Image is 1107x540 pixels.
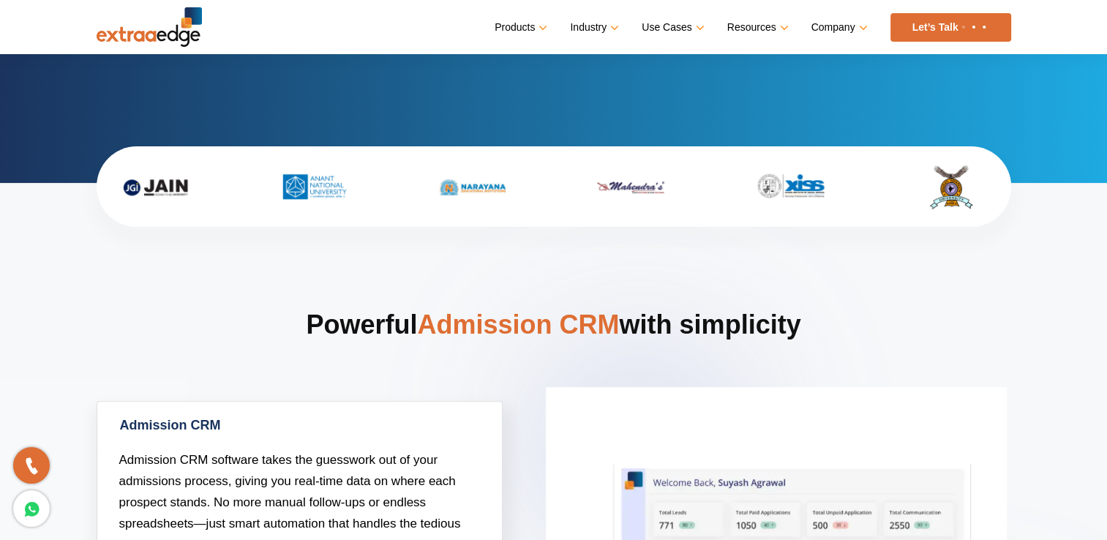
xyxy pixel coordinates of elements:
[495,17,544,38] a: Products
[97,402,502,449] a: Admission CRM
[97,307,1011,401] h2: Powerful with simplicity
[642,17,701,38] a: Use Cases
[570,17,616,38] a: Industry
[890,13,1011,42] a: Let’s Talk
[727,17,786,38] a: Resources
[417,310,619,340] span: Admission CRM
[811,17,865,38] a: Company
